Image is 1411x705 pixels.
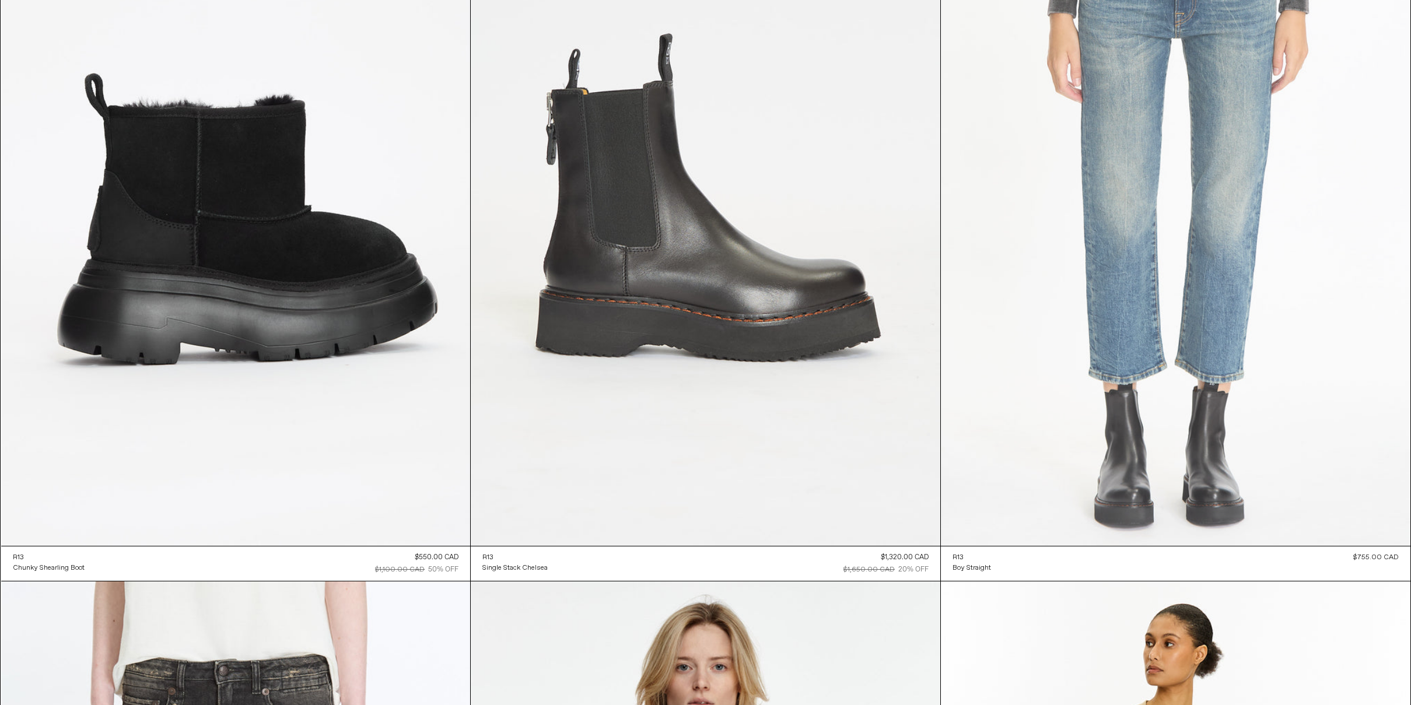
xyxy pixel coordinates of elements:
[953,563,991,573] a: Boy Straight
[1353,552,1399,563] div: $755.00 CAD
[415,552,458,563] div: $550.00 CAD
[13,552,85,563] a: R13
[881,552,929,563] div: $1,320.00 CAD
[375,564,425,575] div: $1,100.00 CAD
[843,564,895,575] div: $1,650.00 CAD
[953,553,964,563] div: R13
[13,563,85,573] a: Chunky Shearling Boot
[953,552,991,563] a: R13
[482,552,548,563] a: R13
[482,553,493,563] div: R13
[482,563,548,573] a: Single Stack Chelsea
[898,564,929,575] div: 20% OFF
[428,564,458,575] div: 50% OFF
[13,553,24,563] div: R13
